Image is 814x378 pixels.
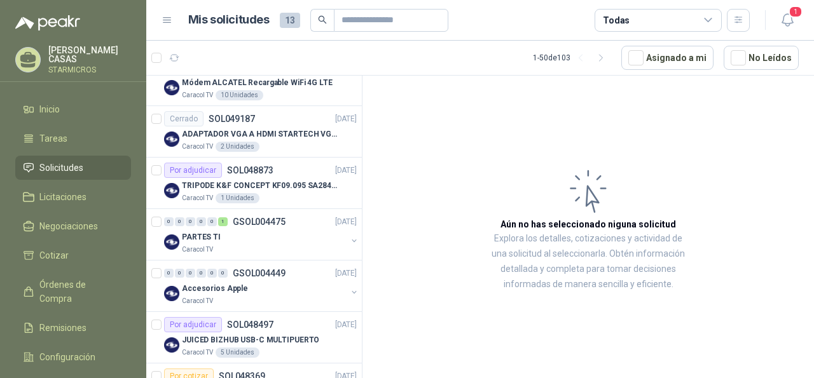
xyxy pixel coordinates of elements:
p: ADAPTADOR VGA A HDMI STARTECH VGA2HDU. TIENE QUE SER LA MARCA DEL ENLACE ADJUNTO [182,128,340,140]
button: 1 [776,9,799,32]
span: Negociaciones [39,219,98,233]
div: Cerrado [164,111,203,126]
div: Por adjudicar [164,163,222,178]
p: SOL048873 [227,166,273,175]
a: Cotizar [15,243,131,267]
span: 13 [280,13,300,28]
button: Asignado a mi [621,46,714,70]
p: [DATE] [335,216,357,228]
span: Cotizar [39,248,69,262]
a: Inicio [15,97,131,121]
div: 1 [218,217,228,226]
div: 1 - 50 de 103 [533,48,611,68]
div: 2 Unidades [216,142,259,152]
span: search [318,15,327,24]
div: 5 Unidades [216,348,259,358]
span: Licitaciones [39,190,86,204]
span: Inicio [39,102,60,116]
div: 0 [186,217,195,226]
p: [DATE] [335,113,357,125]
div: 0 [186,269,195,278]
a: CerradoSOL049187[DATE] Company LogoADAPTADOR VGA A HDMI STARTECH VGA2HDU. TIENE QUE SER LA MARCA ... [146,106,362,158]
div: 0 [164,269,174,278]
a: 0 0 0 0 0 1 GSOL004475[DATE] Company LogoPARTES TICaracol TV [164,214,359,255]
div: 0 [197,269,206,278]
p: [DATE] [335,319,357,331]
p: SOL049187 [209,114,255,123]
p: JUICED BIZHUB USB-C MULTIPUERTO [182,334,319,346]
span: 1 [789,6,803,18]
p: Accesorios Apple [182,283,248,295]
p: Módem ALCATEL Recargable WiFi 4G LTE [182,77,333,89]
p: TRIPODE K&F CONCEPT KF09.095 SA284C1 [182,180,340,192]
img: Company Logo [164,286,179,301]
div: 10 Unidades [216,90,263,100]
span: Remisiones [39,321,86,335]
p: [PERSON_NAME] CASAS [48,46,131,64]
a: Por adjudicarSOL048873[DATE] Company LogoTRIPODE K&F CONCEPT KF09.095 SA284C1Caracol TV1 Unidades [146,158,362,209]
div: 1 Unidades [216,193,259,203]
p: Caracol TV [182,296,213,306]
img: Logo peakr [15,15,80,30]
img: Company Logo [164,183,179,198]
a: Órdenes de Compra [15,273,131,311]
span: Órdenes de Compra [39,278,119,306]
a: Licitaciones [15,185,131,209]
img: Company Logo [164,80,179,95]
p: Explora los detalles, cotizaciones y actividad de una solicitud al seleccionarla. Obtén informaci... [490,231,687,292]
a: 0 0 0 0 0 0 GSOL004449[DATE] Company LogoAccesorios AppleCaracol TV [164,266,359,306]
div: 0 [175,269,184,278]
p: STARMICROS [48,66,131,74]
a: Remisiones [15,316,131,340]
p: GSOL004449 [233,269,286,278]
a: Tareas [15,126,131,151]
div: Todas [603,13,630,27]
img: Company Logo [164,337,179,353]
p: SOL048497 [227,320,273,329]
p: GSOL004475 [233,217,286,226]
h1: Mis solicitudes [188,11,270,29]
div: 0 [197,217,206,226]
div: 0 [164,217,174,226]
span: Configuración [39,350,95,364]
div: 0 [207,217,217,226]
p: [DATE] [335,267,357,280]
p: Caracol TV [182,245,213,255]
span: Solicitudes [39,161,83,175]
a: Por adjudicarSOL049353[DATE] Company LogoMódem ALCATEL Recargable WiFi 4G LTECaracol TV10 Unidades [146,55,362,106]
p: PARTES TI [182,231,221,243]
div: 0 [175,217,184,226]
img: Company Logo [164,132,179,147]
p: Caracol TV [182,90,213,100]
div: Por adjudicar [164,317,222,332]
p: [DATE] [335,165,357,177]
a: Negociaciones [15,214,131,238]
span: Tareas [39,132,67,145]
a: Por adjudicarSOL048497[DATE] Company LogoJUICED BIZHUB USB-C MULTIPUERTOCaracol TV5 Unidades [146,312,362,363]
button: No Leídos [724,46,799,70]
a: Configuración [15,345,131,369]
p: Caracol TV [182,348,213,358]
a: Solicitudes [15,156,131,180]
h3: Aún no has seleccionado niguna solicitud [500,217,676,231]
p: Caracol TV [182,142,213,152]
div: 0 [207,269,217,278]
div: 0 [218,269,228,278]
img: Company Logo [164,234,179,250]
p: Caracol TV [182,193,213,203]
